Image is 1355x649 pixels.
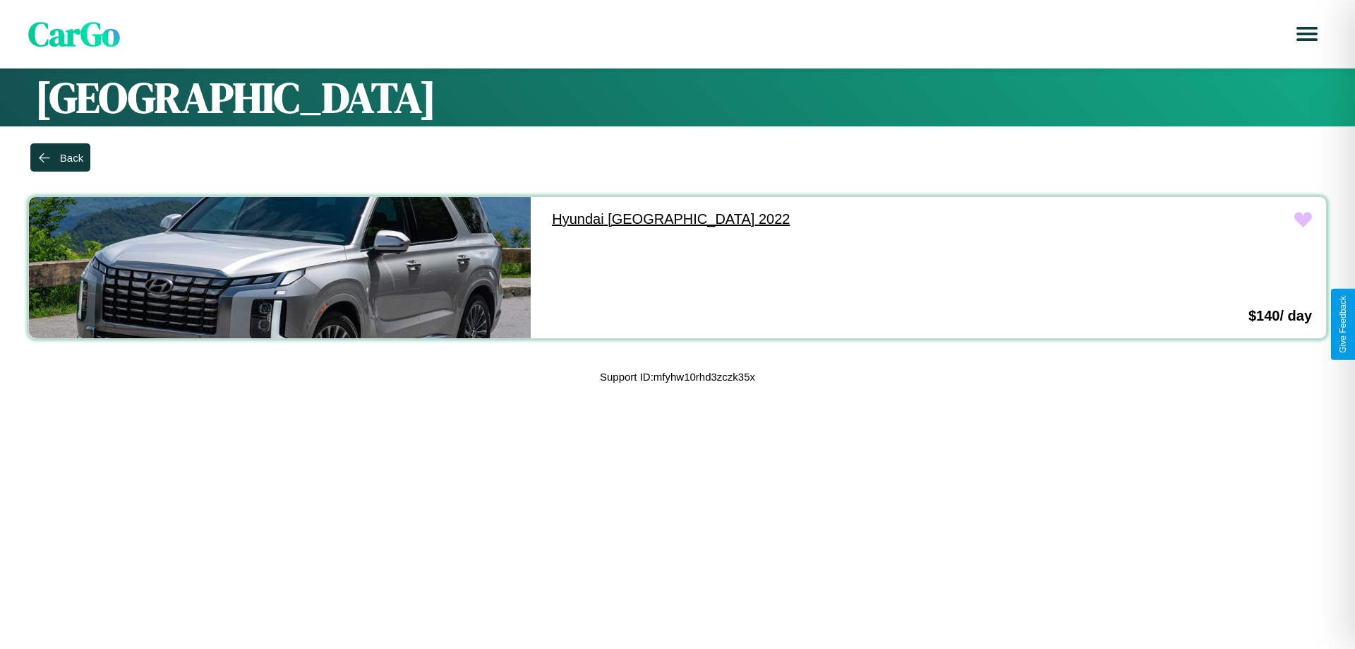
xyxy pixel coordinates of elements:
a: Hyundai [GEOGRAPHIC_DATA] 2022 [538,197,1040,242]
div: Give Feedback [1338,296,1348,353]
h1: [GEOGRAPHIC_DATA] [35,69,1320,126]
button: Back [30,143,90,172]
h3: $ 140 / day [1248,308,1312,324]
div: Back [60,152,83,164]
button: Open menu [1287,14,1327,54]
span: CarGo [28,11,120,57]
p: Support ID: mfyhw10rhd3zczk35x [600,367,755,386]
